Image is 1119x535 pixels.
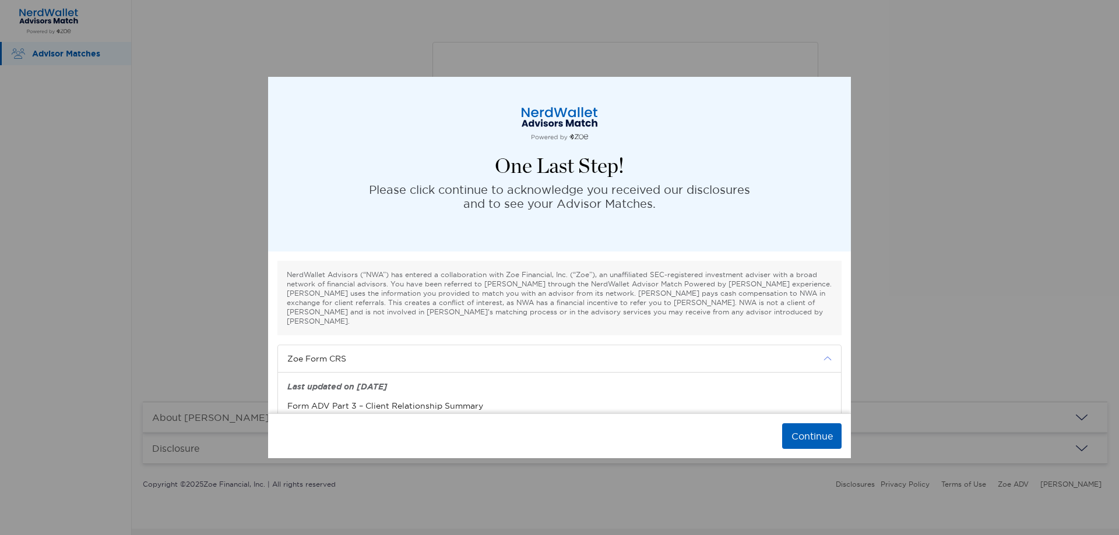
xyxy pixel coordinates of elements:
p: NerdWallet Advisors (“NWA”) has entered a collaboration with Zoe Financial, Inc. (“Zoe”), an unaf... [287,270,832,326]
div: Last updated on [DATE] [287,382,832,392]
span: Zoe Form CRS [287,352,817,365]
div: icon arrowZoe Form CRS [278,345,841,372]
p: Please click continue to acknowledge you received our disclosures and to see your Advisor Matches. [369,183,750,211]
img: icon arrow [824,355,832,363]
img: logo [501,106,618,141]
div: modal [268,77,851,458]
button: Continue [782,423,842,449]
h4: One Last Step! [495,155,624,178]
